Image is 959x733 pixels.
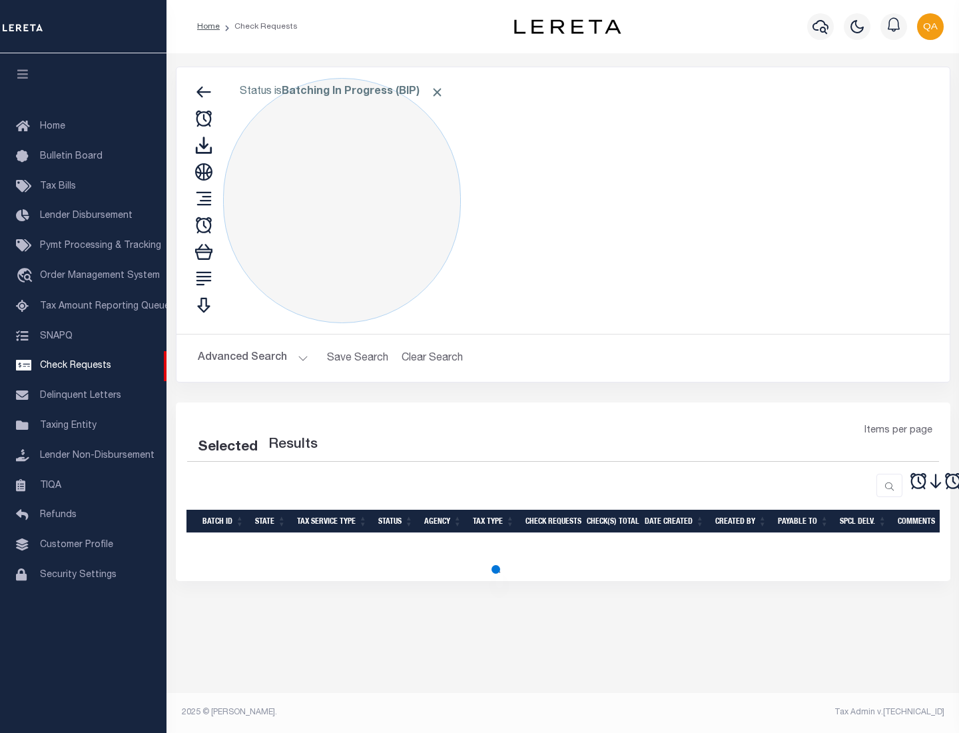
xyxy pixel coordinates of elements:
[40,152,103,161] span: Bulletin Board
[292,510,373,533] th: Tax Service Type
[773,510,834,533] th: Payable To
[250,510,292,533] th: State
[396,345,469,371] button: Clear Search
[40,570,117,580] span: Security Settings
[40,241,161,251] span: Pymt Processing & Tracking
[197,23,220,31] a: Home
[40,480,61,490] span: TIQA
[917,13,944,40] img: svg+xml;base64,PHN2ZyB4bWxucz0iaHR0cDovL3d3dy53My5vcmcvMjAwMC9zdmciIHBvaW50ZXItZXZlbnRzPSJub25lIi...
[468,510,520,533] th: Tax Type
[419,510,468,533] th: Agency
[223,78,461,323] div: Click to Edit
[172,706,563,718] div: 2025 © [PERSON_NAME].
[40,302,170,311] span: Tax Amount Reporting Queue
[282,87,444,97] b: Batching In Progress (BIP)
[40,211,133,221] span: Lender Disbursement
[40,122,65,131] span: Home
[834,510,892,533] th: Spcl Delv.
[16,268,37,285] i: travel_explore
[581,510,639,533] th: Check(s) Total
[710,510,773,533] th: Created By
[864,424,932,438] span: Items per page
[639,510,710,533] th: Date Created
[40,451,155,460] span: Lender Non-Disbursement
[198,437,258,458] div: Selected
[40,361,111,370] span: Check Requests
[40,182,76,191] span: Tax Bills
[40,510,77,520] span: Refunds
[573,706,944,718] div: Tax Admin v.[TECHNICAL_ID]
[520,510,581,533] th: Check Requests
[220,21,298,33] li: Check Requests
[268,434,318,456] label: Results
[197,510,250,533] th: Batch Id
[892,510,952,533] th: Comments
[40,421,97,430] span: Taxing Entity
[40,391,121,400] span: Delinquent Letters
[319,345,396,371] button: Save Search
[40,331,73,341] span: SNAPQ
[373,510,419,533] th: Status
[40,271,160,281] span: Order Management System
[430,85,444,99] span: Click to Remove
[198,345,308,371] button: Advanced Search
[514,19,621,34] img: logo-dark.svg
[40,540,113,550] span: Customer Profile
